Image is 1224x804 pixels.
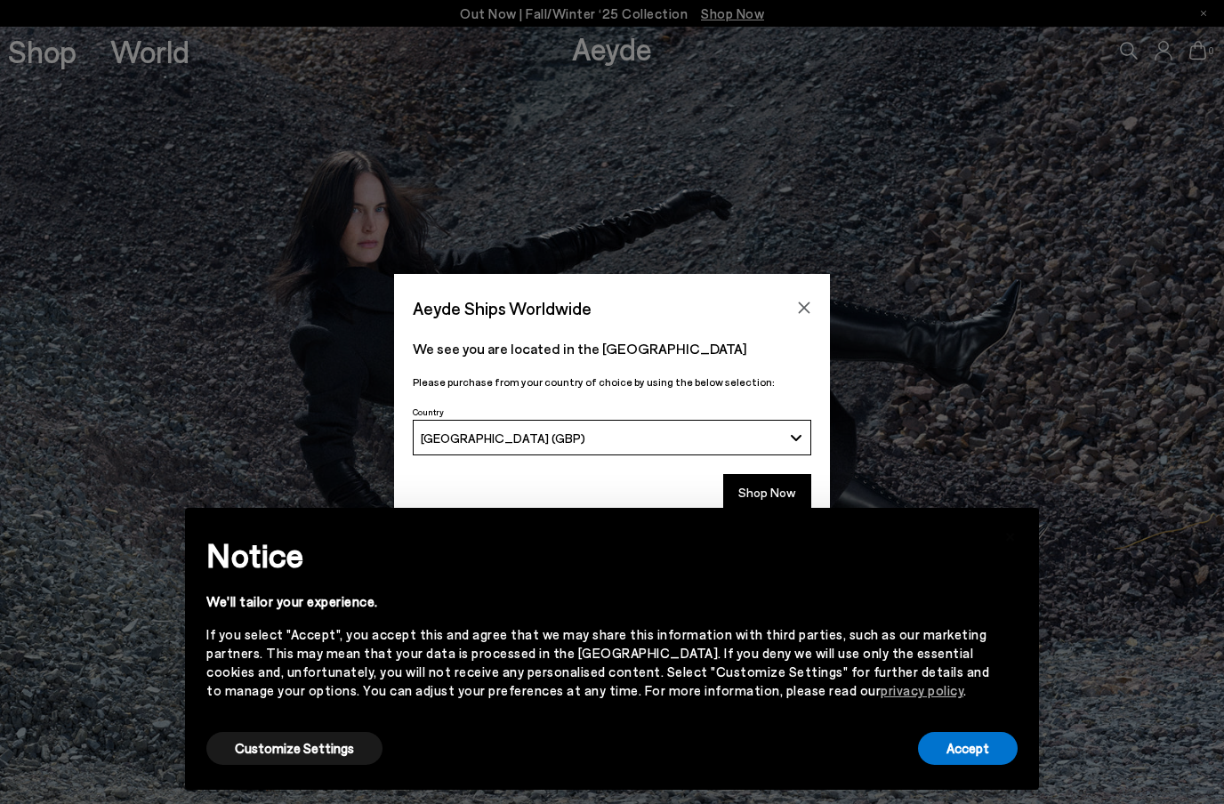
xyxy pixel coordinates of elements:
[206,532,989,578] h2: Notice
[413,293,592,324] span: Aeyde Ships Worldwide
[206,592,989,611] div: We'll tailor your experience.
[723,474,811,511] button: Shop Now
[413,338,811,359] p: We see you are located in the [GEOGRAPHIC_DATA]
[881,682,963,698] a: privacy policy
[791,294,817,321] button: Close
[413,374,811,390] p: Please purchase from your country of choice by using the below selection:
[413,406,444,417] span: Country
[206,732,382,765] button: Customize Settings
[989,513,1032,556] button: Close this notice
[1004,521,1017,547] span: ×
[918,732,1018,765] button: Accept
[206,625,989,700] div: If you select "Accept", you accept this and agree that we may share this information with third p...
[421,430,585,446] span: [GEOGRAPHIC_DATA] (GBP)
